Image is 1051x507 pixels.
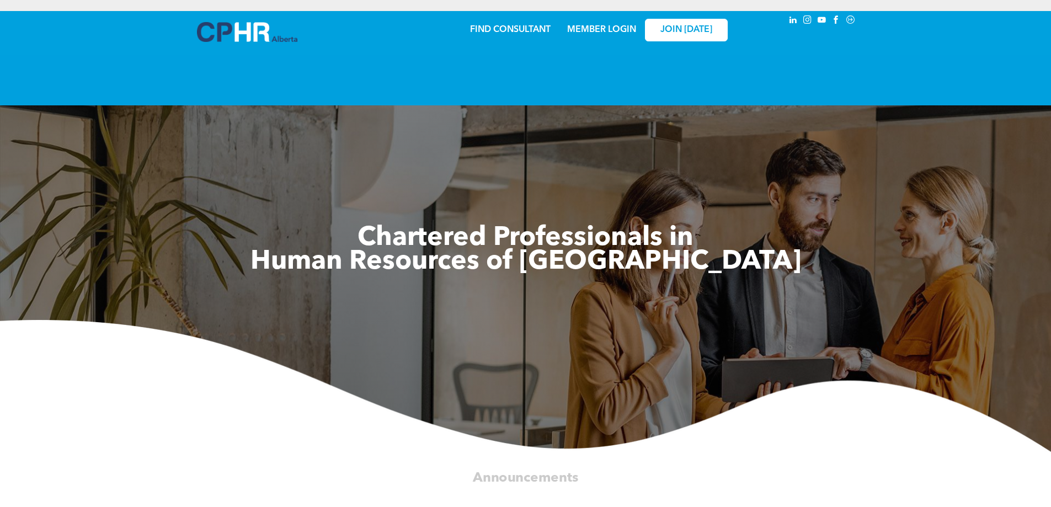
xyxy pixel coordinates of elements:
a: instagram [802,14,814,29]
a: facebook [830,14,842,29]
img: A blue and white logo for cp alberta [197,22,297,42]
a: MEMBER LOGIN [567,25,636,34]
a: Social network [845,14,857,29]
a: linkedin [787,14,799,29]
span: Human Resources of [GEOGRAPHIC_DATA] [250,249,801,275]
a: FIND CONSULTANT [470,25,551,34]
a: JOIN [DATE] [645,19,728,41]
span: Announcements [473,471,578,484]
a: youtube [816,14,828,29]
span: Chartered Professionals in [358,225,693,252]
span: JOIN [DATE] [660,25,712,35]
